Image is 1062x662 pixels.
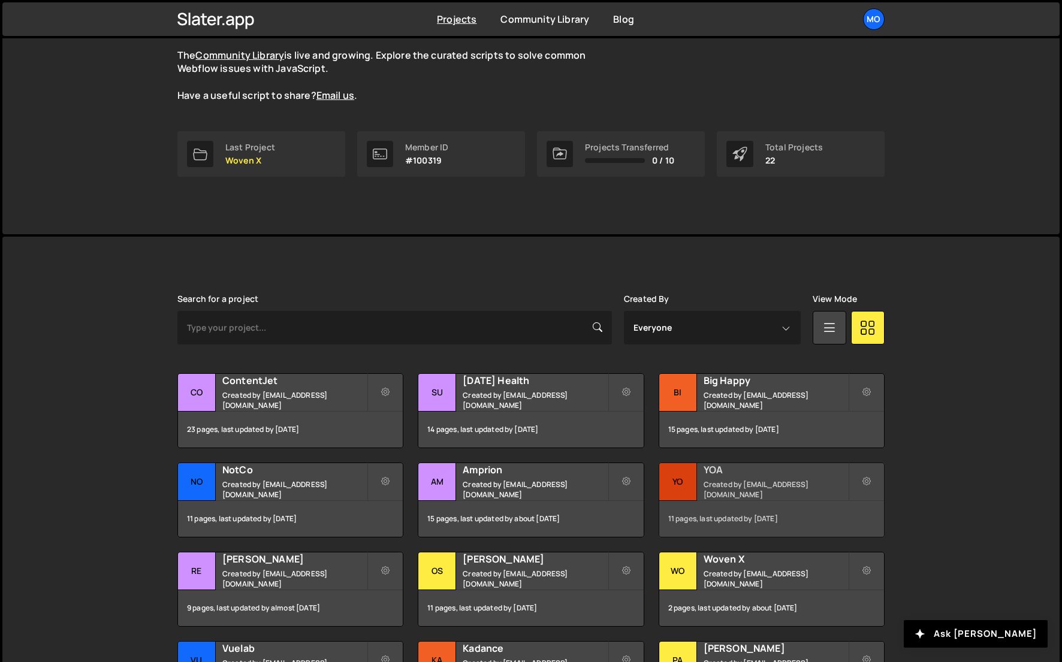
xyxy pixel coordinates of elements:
[178,552,216,590] div: Re
[463,463,607,476] h2: Amprion
[437,13,476,26] a: Projects
[418,590,643,626] div: 11 pages, last updated by [DATE]
[463,569,607,589] small: Created by [EMAIL_ADDRESS][DOMAIN_NAME]
[659,590,884,626] div: 2 pages, last updated by about [DATE]
[463,552,607,566] h2: [PERSON_NAME]
[904,620,1048,648] button: Ask [PERSON_NAME]
[659,552,697,590] div: Wo
[813,294,857,304] label: View Mode
[177,373,403,448] a: Co ContentJet Created by [EMAIL_ADDRESS][DOMAIN_NAME] 23 pages, last updated by [DATE]
[863,8,885,30] a: Mo
[222,552,367,566] h2: [PERSON_NAME]
[195,49,284,62] a: Community Library
[222,463,367,476] h2: NotCo
[765,143,823,152] div: Total Projects
[704,479,848,500] small: Created by [EMAIL_ADDRESS][DOMAIN_NAME]
[659,374,697,412] div: Bi
[659,552,885,627] a: Wo Woven X Created by [EMAIL_ADDRESS][DOMAIN_NAME] 2 pages, last updated by about [DATE]
[659,373,885,448] a: Bi Big Happy Created by [EMAIL_ADDRESS][DOMAIN_NAME] 15 pages, last updated by [DATE]
[418,412,643,448] div: 14 pages, last updated by [DATE]
[316,89,354,102] a: Email us
[463,642,607,655] h2: Kadance
[178,463,216,501] div: No
[659,412,884,448] div: 15 pages, last updated by [DATE]
[177,294,258,304] label: Search for a project
[418,374,456,412] div: Su
[659,501,884,537] div: 11 pages, last updated by [DATE]
[177,311,612,344] input: Type your project...
[418,501,643,537] div: 15 pages, last updated by about [DATE]
[177,552,403,627] a: Re [PERSON_NAME] Created by [EMAIL_ADDRESS][DOMAIN_NAME] 9 pages, last updated by almost [DATE]
[624,294,669,304] label: Created By
[222,390,367,410] small: Created by [EMAIL_ADDRESS][DOMAIN_NAME]
[222,569,367,589] small: Created by [EMAIL_ADDRESS][DOMAIN_NAME]
[704,569,848,589] small: Created by [EMAIL_ADDRESS][DOMAIN_NAME]
[463,479,607,500] small: Created by [EMAIL_ADDRESS][DOMAIN_NAME]
[418,463,644,537] a: Am Amprion Created by [EMAIL_ADDRESS][DOMAIN_NAME] 15 pages, last updated by about [DATE]
[178,590,403,626] div: 9 pages, last updated by almost [DATE]
[765,156,823,165] p: 22
[418,552,456,590] div: Os
[704,642,848,655] h2: [PERSON_NAME]
[418,552,644,627] a: Os [PERSON_NAME] Created by [EMAIL_ADDRESS][DOMAIN_NAME] 11 pages, last updated by [DATE]
[463,374,607,387] h2: [DATE] Health
[613,13,634,26] a: Blog
[418,373,644,448] a: Su [DATE] Health Created by [EMAIL_ADDRESS][DOMAIN_NAME] 14 pages, last updated by [DATE]
[177,49,609,102] p: The is live and growing. Explore the curated scripts to solve common Webflow issues with JavaScri...
[418,463,456,501] div: Am
[222,479,367,500] small: Created by [EMAIL_ADDRESS][DOMAIN_NAME]
[704,552,848,566] h2: Woven X
[222,642,367,655] h2: Vuelab
[704,374,848,387] h2: Big Happy
[177,131,345,177] a: Last Project Woven X
[500,13,589,26] a: Community Library
[177,463,403,537] a: No NotCo Created by [EMAIL_ADDRESS][DOMAIN_NAME] 11 pages, last updated by [DATE]
[178,374,216,412] div: Co
[585,143,674,152] div: Projects Transferred
[405,156,448,165] p: #100319
[225,156,275,165] p: Woven X
[652,156,674,165] span: 0 / 10
[178,501,403,537] div: 11 pages, last updated by [DATE]
[659,463,697,501] div: YO
[225,143,275,152] div: Last Project
[178,412,403,448] div: 23 pages, last updated by [DATE]
[405,143,448,152] div: Member ID
[222,374,367,387] h2: ContentJet
[704,390,848,410] small: Created by [EMAIL_ADDRESS][DOMAIN_NAME]
[659,463,885,537] a: YO YOA Created by [EMAIL_ADDRESS][DOMAIN_NAME] 11 pages, last updated by [DATE]
[463,390,607,410] small: Created by [EMAIL_ADDRESS][DOMAIN_NAME]
[704,463,848,476] h2: YOA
